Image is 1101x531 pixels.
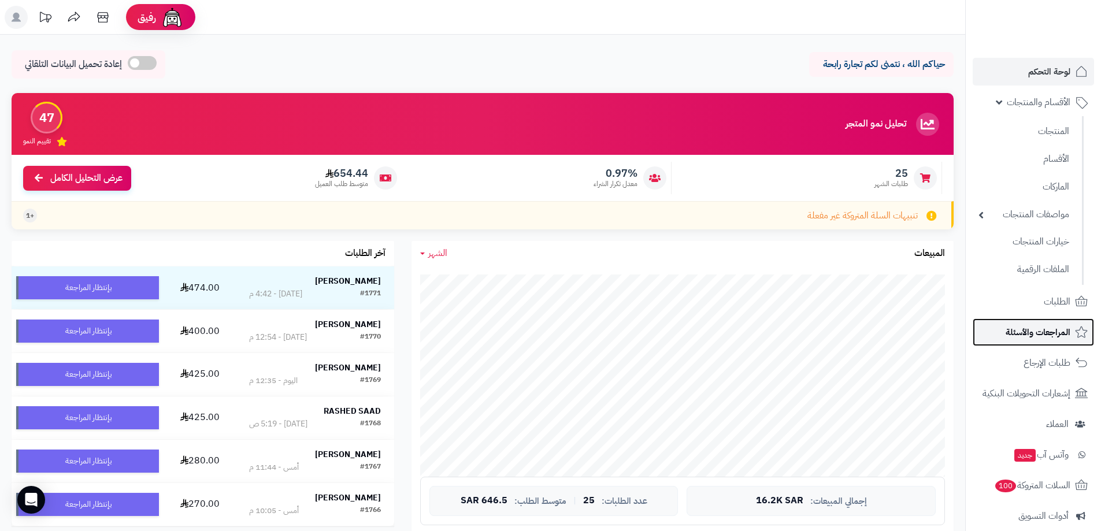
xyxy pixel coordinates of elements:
[315,318,381,331] strong: [PERSON_NAME]
[315,362,381,374] strong: [PERSON_NAME]
[1024,355,1070,371] span: طلبات الإرجاع
[973,257,1075,282] a: الملفات الرقمية
[164,310,236,352] td: 400.00
[16,406,159,429] div: بإنتظار المراجعة
[874,167,908,180] span: 25
[345,248,385,259] h3: آخر الطلبات
[360,505,381,517] div: #1766
[973,502,1094,530] a: أدوات التسويق
[973,288,1094,315] a: الطلبات
[594,179,637,189] span: معدل تكرار الشراء
[23,166,131,191] a: عرض التحليل الكامل
[16,493,159,516] div: بإنتظار المراجعة
[249,418,307,430] div: [DATE] - 5:19 ص
[164,266,236,309] td: 474.00
[973,119,1075,144] a: المنتجات
[31,6,60,32] a: تحديثات المنصة
[973,380,1094,407] a: إشعارات التحويلات البنكية
[420,247,447,260] a: الشهر
[428,246,447,260] span: الشهر
[161,6,184,29] img: ai-face.png
[1022,32,1090,57] img: logo-2.png
[138,10,156,24] span: رفيق
[324,405,381,417] strong: RASHED SAAD
[360,332,381,343] div: #1770
[594,167,637,180] span: 0.97%
[1007,94,1070,110] span: الأقسام والمنتجات
[16,276,159,299] div: بإنتظار المراجعة
[249,288,302,300] div: [DATE] - 4:42 م
[164,353,236,396] td: 425.00
[315,275,381,287] strong: [PERSON_NAME]
[249,332,307,343] div: [DATE] - 12:54 م
[360,462,381,473] div: #1767
[846,119,906,129] h3: تحليل نمو المتجر
[807,209,918,222] span: تنبيهات السلة المتروكة غير مفعلة
[756,496,803,506] span: 16.2K SAR
[973,174,1075,199] a: الماركات
[1046,416,1069,432] span: العملاء
[973,318,1094,346] a: المراجعات والأسئلة
[973,58,1094,86] a: لوحة التحكم
[249,375,298,387] div: اليوم - 12:35 م
[973,202,1075,227] a: مواصفات المنتجات
[315,167,368,180] span: 654.44
[249,462,299,473] div: أمس - 11:44 م
[164,483,236,526] td: 270.00
[16,320,159,343] div: بإنتظار المراجعة
[973,471,1094,499] a: السلات المتروكة100
[1028,64,1070,80] span: لوحة التحكم
[914,248,945,259] h3: المبيعات
[995,480,1016,492] span: 100
[573,496,576,505] span: |
[973,229,1075,254] a: خيارات المنتجات
[315,179,368,189] span: متوسط طلب العميل
[1044,294,1070,310] span: الطلبات
[164,440,236,482] td: 280.00
[1006,324,1070,340] span: المراجعات والأسئلة
[514,496,566,506] span: متوسط الطلب:
[249,505,299,517] div: أمس - 10:05 م
[16,363,159,386] div: بإنتظار المراجعة
[810,496,867,506] span: إجمالي المبيعات:
[1018,508,1069,524] span: أدوات التسويق
[983,385,1070,402] span: إشعارات التحويلات البنكية
[973,147,1075,172] a: الأقسام
[17,486,45,514] div: Open Intercom Messenger
[602,496,647,506] span: عدد الطلبات:
[818,58,945,71] p: حياكم الله ، نتمنى لكم تجارة رابحة
[874,179,908,189] span: طلبات الشهر
[994,477,1070,493] span: السلات المتروكة
[25,58,122,71] span: إعادة تحميل البيانات التلقائي
[50,172,123,185] span: عرض التحليل الكامل
[360,418,381,430] div: #1768
[315,492,381,504] strong: [PERSON_NAME]
[23,136,51,146] span: تقييم النمو
[360,375,381,387] div: #1769
[16,450,159,473] div: بإنتظار المراجعة
[973,441,1094,469] a: وآتس آبجديد
[26,211,34,221] span: +1
[1013,447,1069,463] span: وآتس آب
[360,288,381,300] div: #1771
[315,448,381,461] strong: [PERSON_NAME]
[973,410,1094,438] a: العملاء
[973,349,1094,377] a: طلبات الإرجاع
[461,496,507,506] span: 646.5 SAR
[1014,449,1036,462] span: جديد
[164,396,236,439] td: 425.00
[583,496,595,506] span: 25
